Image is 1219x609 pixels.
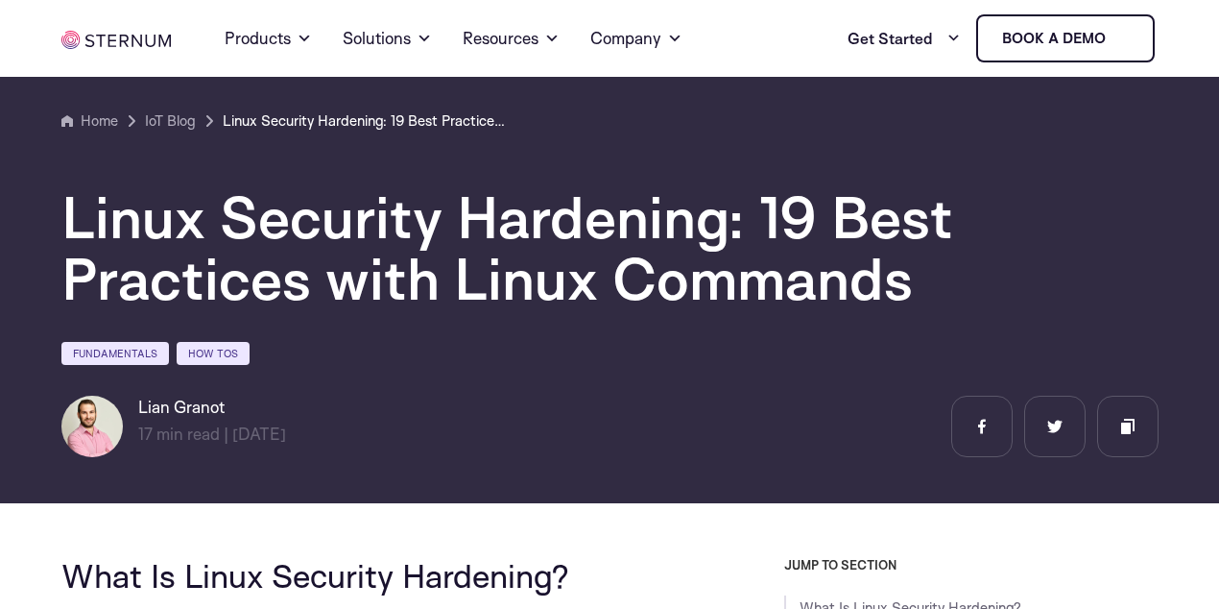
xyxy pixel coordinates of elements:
a: Fundamentals [61,342,169,365]
a: IoT Blog [145,110,196,133]
h3: JUMP TO SECTION [784,557,1159,572]
a: Company [590,4,682,73]
a: Linux Security Hardening: 19 Best Practices with Linux Commands [223,110,511,133]
a: Products [225,4,312,73]
a: How Tos [177,342,250,365]
span: What Is Linux Security Hardening? [61,555,569,596]
img: sternum iot [61,31,171,49]
span: [DATE] [232,424,286,444]
a: Book a demo [976,14,1155,62]
h1: Linux Security Hardening: 19 Best Practices with Linux Commands [61,186,1159,309]
span: min read | [138,424,228,444]
a: Resources [463,4,560,73]
img: sternum iot [1113,31,1129,46]
span: 17 [138,424,153,444]
a: Home [61,110,118,133]
img: Lian Granot [61,396,123,457]
h6: Lian Granot [138,396,286,419]
a: Get Started [848,19,961,58]
a: Solutions [343,4,432,73]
